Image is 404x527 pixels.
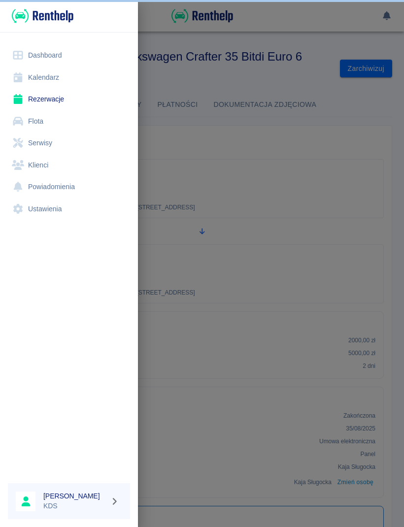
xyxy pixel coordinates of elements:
[8,132,130,154] a: Serwisy
[8,176,130,198] a: Powiadomienia
[43,491,106,501] h6: [PERSON_NAME]
[8,44,130,66] a: Dashboard
[12,8,73,24] img: Renthelp logo
[8,88,130,110] a: Rezerwacje
[43,501,106,511] p: KDS
[8,154,130,176] a: Klienci
[8,110,130,132] a: Flota
[8,66,130,89] a: Kalendarz
[8,8,73,24] a: Renthelp logo
[8,198,130,220] a: Ustawienia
